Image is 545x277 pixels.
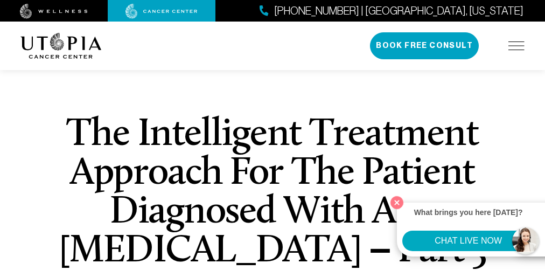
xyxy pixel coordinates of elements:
[20,4,88,19] img: wellness
[20,33,102,59] img: logo
[370,32,479,59] button: Book Free Consult
[58,116,487,271] h1: The Intelligent Treatment Approach For The Patient Diagnosed With Any [MEDICAL_DATA] – Part 3
[402,231,534,251] button: CHAT LIVE NOW
[260,3,523,19] a: [PHONE_NUMBER] | [GEOGRAPHIC_DATA], [US_STATE]
[508,41,525,50] img: icon-hamburger
[125,4,198,19] img: cancer center
[274,3,523,19] span: [PHONE_NUMBER] | [GEOGRAPHIC_DATA], [US_STATE]
[414,208,523,217] strong: What brings you here [DATE]?
[388,193,406,212] button: Close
